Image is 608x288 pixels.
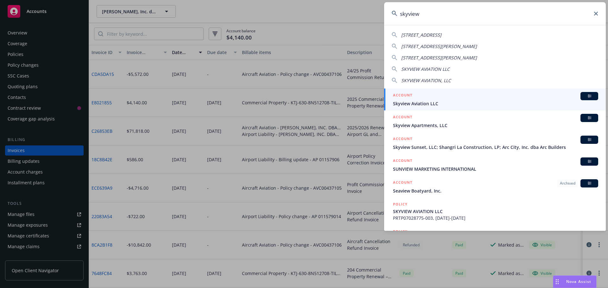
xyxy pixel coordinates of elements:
[583,93,596,99] span: BI
[393,187,598,194] span: Seaview Boatyard, Inc.
[401,32,441,38] span: [STREET_ADDRESS]
[393,201,408,207] h5: POLICY
[393,100,598,107] span: Skyview Aviation LLC
[393,166,598,172] span: SUNVIEW MARKETING INTERNATIONAL
[393,179,412,187] h5: ACCOUNT
[384,132,606,154] a: ACCOUNTBISkyview Sunset, LLC; Shangri La Construction, LP; Arc City, Inc. dba Arc Builders
[401,66,450,72] span: SKYVIEW AVIATION LLC
[393,157,412,165] h5: ACCOUNT
[560,181,575,186] span: Archived
[393,136,412,143] h5: ACCOUNT
[393,228,408,235] h5: POLICY
[583,115,596,121] span: BI
[401,55,477,61] span: [STREET_ADDRESS][PERSON_NAME]
[553,276,561,288] div: Drag to move
[553,275,597,288] button: Nova Assist
[583,137,596,143] span: BI
[384,154,606,176] a: ACCOUNTBISUNVIEW MARKETING INTERNATIONAL
[583,181,596,186] span: BI
[566,279,591,284] span: Nova Assist
[384,198,606,225] a: POLICYSKYVIEW AVIATION LLCPRTP07028775-003, [DATE]-[DATE]
[384,89,606,110] a: ACCOUNTBISkyview Aviation LLC
[401,43,477,49] span: [STREET_ADDRESS][PERSON_NAME]
[384,225,606,252] a: POLICY
[583,159,596,164] span: BI
[393,144,598,150] span: Skyview Sunset, LLC; Shangri La Construction, LP; Arc City, Inc. dba Arc Builders
[393,215,598,221] span: PRTP07028775-003, [DATE]-[DATE]
[393,122,598,129] span: Skyview Apartments, LLC
[384,110,606,132] a: ACCOUNTBISkyview Apartments, LLC
[393,92,412,100] h5: ACCOUNT
[384,2,606,25] input: Search...
[393,114,412,121] h5: ACCOUNT
[401,77,451,83] span: SKYVIEW AVIATION, LLC
[393,208,598,215] span: SKYVIEW AVIATION LLC
[384,176,606,198] a: ACCOUNTArchivedBISeaview Boatyard, Inc.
